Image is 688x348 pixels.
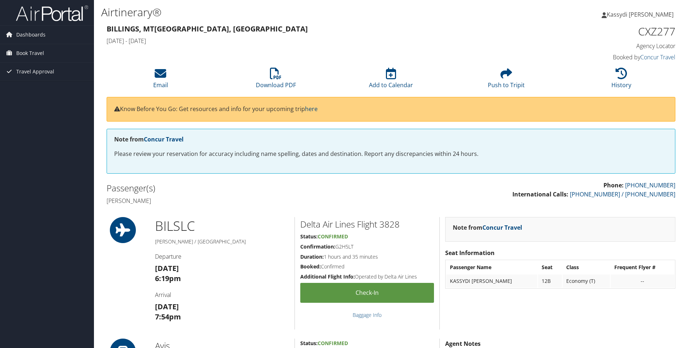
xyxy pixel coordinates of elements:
[155,291,289,299] h4: Arrival
[114,105,668,114] p: Know Before You Go: Get resources and info for your upcoming trip
[482,224,522,232] a: Concur Travel
[541,24,675,39] h1: CXZ277
[300,283,434,303] a: Check-in
[570,190,675,198] a: [PHONE_NUMBER] / [PHONE_NUMBER]
[611,72,631,89] a: History
[611,261,674,274] th: Frequent Flyer #
[488,72,525,89] a: Push to Tripit
[300,340,318,347] strong: Status:
[446,275,537,288] td: KASSYDI [PERSON_NAME]
[538,275,562,288] td: 12B
[16,26,46,44] span: Dashboards
[305,105,318,113] a: here
[603,181,624,189] strong: Phone:
[155,312,181,322] strong: 7:54pm
[16,5,88,22] img: airportal-logo.png
[155,217,289,235] h1: BIL SLC
[640,53,675,61] a: Concur Travel
[155,252,289,260] h4: Departure
[16,44,44,62] span: Book Travel
[602,4,681,25] a: Kassydi [PERSON_NAME]
[300,233,318,240] strong: Status:
[155,263,179,273] strong: [DATE]
[256,72,296,89] a: Download PDF
[300,243,335,250] strong: Confirmation:
[563,275,610,288] td: Economy (T)
[114,135,184,143] strong: Note from
[107,37,530,45] h4: [DATE] - [DATE]
[155,238,289,245] h5: [PERSON_NAME] / [GEOGRAPHIC_DATA]
[563,261,610,274] th: Class
[445,340,481,348] strong: Agent Notes
[541,42,675,50] h4: Agency Locator
[300,253,434,260] h5: 1 hours and 35 minutes
[114,149,668,159] p: Please review your reservation for accuracy including name spelling, dates and destination. Repor...
[607,10,674,18] span: Kassydi [PERSON_NAME]
[300,243,434,250] h5: G2H5LT
[512,190,568,198] strong: International Calls:
[538,261,562,274] th: Seat
[153,72,168,89] a: Email
[445,249,495,257] strong: Seat Information
[625,181,675,189] a: [PHONE_NUMBER]
[369,72,413,89] a: Add to Calendar
[300,273,355,280] strong: Additional Flight Info:
[318,340,348,347] span: Confirmed
[318,233,348,240] span: Confirmed
[16,63,54,81] span: Travel Approval
[453,224,522,232] strong: Note from
[300,263,321,270] strong: Booked:
[446,261,537,274] th: Passenger Name
[300,273,434,280] h5: Operated by Delta Air Lines
[541,53,675,61] h4: Booked by
[107,182,386,194] h2: Passenger(s)
[144,135,184,143] a: Concur Travel
[300,218,434,230] h2: Delta Air Lines Flight 3828
[155,302,179,311] strong: [DATE]
[614,278,671,284] div: --
[353,311,382,318] a: Baggage Info
[107,24,308,34] strong: Billings, MT [GEOGRAPHIC_DATA], [GEOGRAPHIC_DATA]
[300,253,324,260] strong: Duration:
[101,5,487,20] h1: Airtinerary®
[107,197,386,205] h4: [PERSON_NAME]
[155,273,181,283] strong: 6:19pm
[300,263,434,270] h5: Confirmed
